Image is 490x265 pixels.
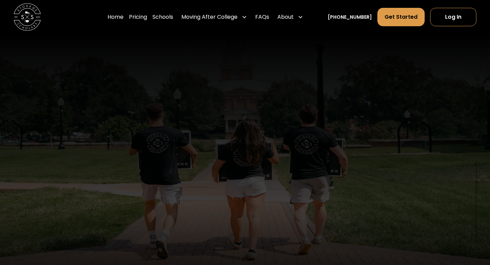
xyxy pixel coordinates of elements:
a: Log In [430,8,476,26]
a: Pricing [129,7,147,27]
a: Home [108,7,124,27]
div: Moving After College [179,7,250,27]
div: Moving After College [181,13,238,21]
a: Get Started [377,8,425,26]
div: About [277,13,294,21]
a: [PHONE_NUMBER] [328,14,372,21]
div: About [275,7,306,27]
a: FAQs [255,7,269,27]
a: Schools [152,7,173,27]
img: Storage Scholars main logo [14,3,41,31]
